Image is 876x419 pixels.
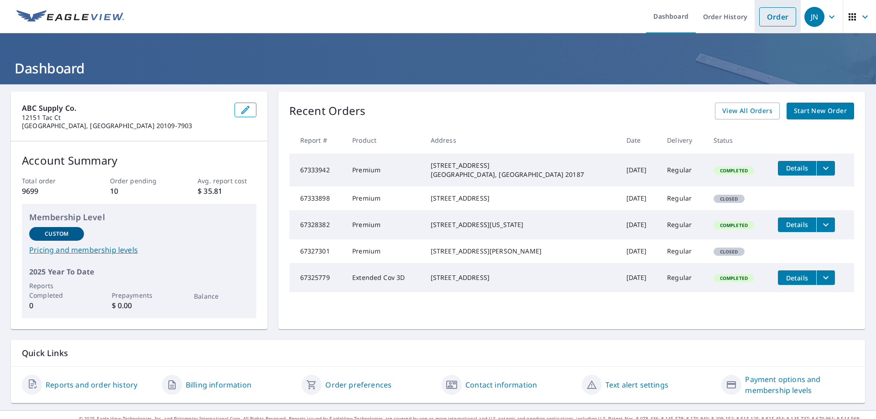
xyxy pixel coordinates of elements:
a: Payment options and membership levels [745,374,854,396]
td: 67327301 [289,239,345,263]
p: Order pending [110,176,168,186]
td: 67325779 [289,263,345,292]
p: ABC Supply Co. [22,103,227,114]
span: Start New Order [794,105,847,117]
img: EV Logo [16,10,124,24]
h1: Dashboard [11,59,865,78]
span: Closed [714,196,744,202]
a: Order [759,7,796,26]
div: JN [804,7,824,27]
td: 67333942 [289,154,345,186]
p: Quick Links [22,347,854,359]
p: $ 0.00 [112,300,167,311]
td: Regular [660,186,706,210]
button: filesDropdownBtn-67328382 [816,217,835,232]
td: [DATE] [619,154,660,186]
p: 10 [110,186,168,197]
td: 67333898 [289,186,345,210]
a: Start New Order [787,103,854,119]
td: Premium [345,210,423,239]
div: [STREET_ADDRESS] [431,194,612,203]
td: [DATE] [619,239,660,263]
td: Regular [660,239,706,263]
p: Total order [22,176,80,186]
a: Pricing and membership levels [29,244,249,255]
td: Regular [660,263,706,292]
p: Account Summary [22,152,256,169]
td: Regular [660,210,706,239]
button: detailsBtn-67333942 [778,161,816,176]
div: [STREET_ADDRESS][PERSON_NAME] [431,247,612,256]
span: Details [783,164,811,172]
span: Completed [714,275,753,281]
button: filesDropdownBtn-67325779 [816,270,835,285]
td: Premium [345,154,423,186]
a: Contact information [465,379,537,390]
p: 0 [29,300,84,311]
span: Closed [714,248,744,255]
button: detailsBtn-67325779 [778,270,816,285]
a: View All Orders [715,103,780,119]
td: Premium [345,239,423,263]
td: [DATE] [619,263,660,292]
a: Order preferences [325,379,391,390]
p: 2025 Year To Date [29,266,249,277]
span: Details [783,274,811,282]
td: [DATE] [619,186,660,210]
th: Product [345,127,423,154]
td: 67328382 [289,210,345,239]
button: filesDropdownBtn-67333942 [816,161,835,176]
th: Date [619,127,660,154]
div: [STREET_ADDRESS] [431,273,612,282]
p: Prepayments [112,290,167,300]
p: Balance [194,291,249,301]
div: [STREET_ADDRESS] [GEOGRAPHIC_DATA], [GEOGRAPHIC_DATA] 20187 [431,161,612,179]
span: Details [783,220,811,229]
p: Reports Completed [29,281,84,300]
p: 9699 [22,186,80,197]
span: Completed [714,222,753,228]
p: [GEOGRAPHIC_DATA], [GEOGRAPHIC_DATA] 20109-7903 [22,122,227,130]
th: Address [423,127,619,154]
td: Extended Cov 3D [345,263,423,292]
a: Billing information [186,379,251,390]
p: Avg. report cost [198,176,256,186]
span: Completed [714,167,753,174]
p: Custom [45,230,68,238]
p: $ 35.81 [198,186,256,197]
p: Membership Level [29,211,249,223]
th: Report # [289,127,345,154]
button: detailsBtn-67328382 [778,217,816,232]
td: [DATE] [619,210,660,239]
a: Text alert settings [605,379,668,390]
th: Delivery [660,127,706,154]
p: Recent Orders [289,103,366,119]
td: Premium [345,186,423,210]
div: [STREET_ADDRESS][US_STATE] [431,220,612,229]
th: Status [706,127,771,154]
a: Reports and order history [46,379,137,390]
span: View All Orders [722,105,772,117]
td: Regular [660,154,706,186]
p: 12151 Tac Ct [22,114,227,122]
